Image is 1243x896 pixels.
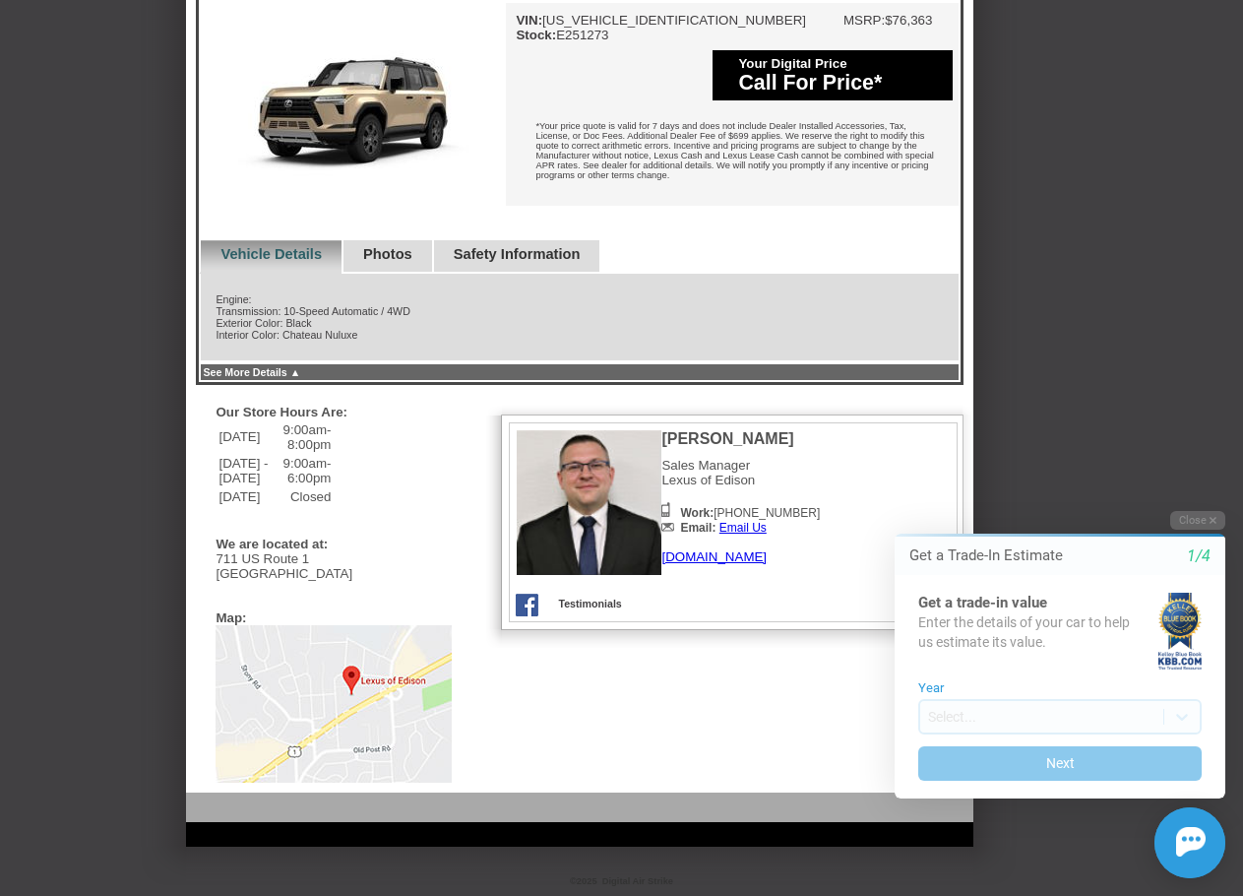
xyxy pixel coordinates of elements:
[516,594,538,616] img: Icon_Facebook.png
[885,13,932,28] td: $76,363
[661,430,820,564] div: Sales Manager Lexus of Edison
[199,274,961,362] div: Engine: Transmission: 10-Speed Automatic / 4WD Exterior Color: Black Interior Color: Chateau Nuluxe
[680,521,715,535] b: Email:
[680,506,820,520] span: [PHONE_NUMBER]
[661,430,820,448] div: [PERSON_NAME]
[274,421,333,453] td: 9:00am-8:00pm
[661,523,674,532] img: Icon_Email2.png
[218,421,271,453] td: [DATE]
[516,13,542,28] b: VIN:
[454,246,581,262] a: Safety Information
[506,106,959,200] div: *Your price quote is valid for 7 days and does not include Dealer Installed Accessories, Tax, Lic...
[853,493,1243,896] iframe: Chat Assistance
[199,3,506,233] img: 2025 Lexus GX
[719,521,767,535] a: Email Us
[680,506,714,520] b: Work:
[274,455,333,486] td: 9:00am-6:00pm
[218,488,271,505] td: [DATE]
[661,502,670,517] img: Icon_Phone.png
[216,551,452,581] div: 711 US Route 1 [GEOGRAPHIC_DATA]
[363,246,412,262] a: Photos
[216,610,246,625] div: Map:
[216,537,442,551] div: We are located at:
[203,366,300,378] a: See More Details ▲
[516,13,806,42] div: [US_VEHICLE_IDENTIFICATION_NUMBER] E251273
[738,56,943,71] div: Your Digital Price
[218,455,271,486] td: [DATE] - [DATE]
[216,405,442,419] div: Our Store Hours Are:
[220,246,322,262] a: Vehicle Details
[843,13,885,28] td: MSRP:
[516,28,556,42] b: Stock:
[558,598,621,609] a: Testimonials
[661,549,767,564] a: [DOMAIN_NAME]
[274,488,333,505] td: Closed
[738,71,943,96] div: Call For Price*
